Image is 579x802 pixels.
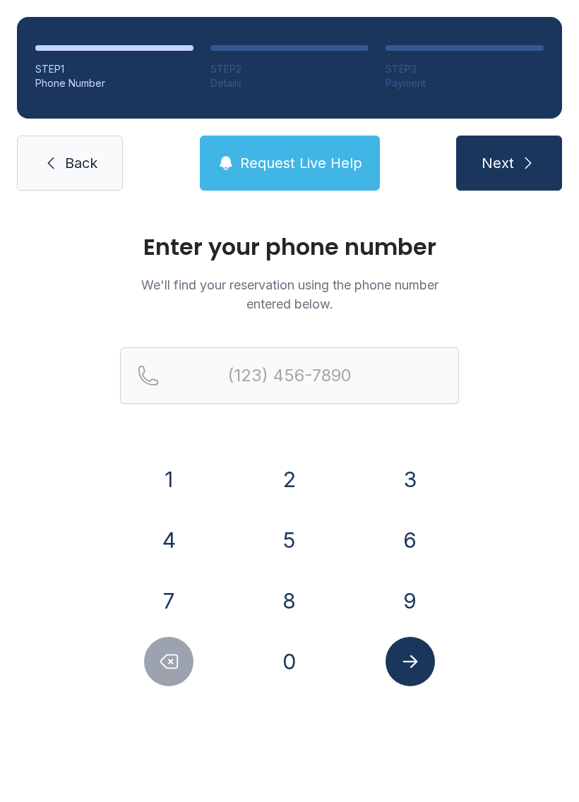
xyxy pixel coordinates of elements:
[265,455,314,504] button: 2
[144,515,193,565] button: 4
[144,637,193,686] button: Delete number
[386,455,435,504] button: 3
[240,153,362,173] span: Request Live Help
[482,153,514,173] span: Next
[386,62,544,76] div: STEP 3
[210,76,369,90] div: Details
[386,515,435,565] button: 6
[265,576,314,626] button: 8
[386,637,435,686] button: Submit lookup form
[144,455,193,504] button: 1
[120,236,459,258] h1: Enter your phone number
[120,347,459,404] input: Reservation phone number
[386,76,544,90] div: Payment
[265,515,314,565] button: 5
[144,576,193,626] button: 7
[386,576,435,626] button: 9
[35,62,193,76] div: STEP 1
[65,153,97,173] span: Back
[210,62,369,76] div: STEP 2
[120,275,459,313] p: We'll find your reservation using the phone number entered below.
[35,76,193,90] div: Phone Number
[265,637,314,686] button: 0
